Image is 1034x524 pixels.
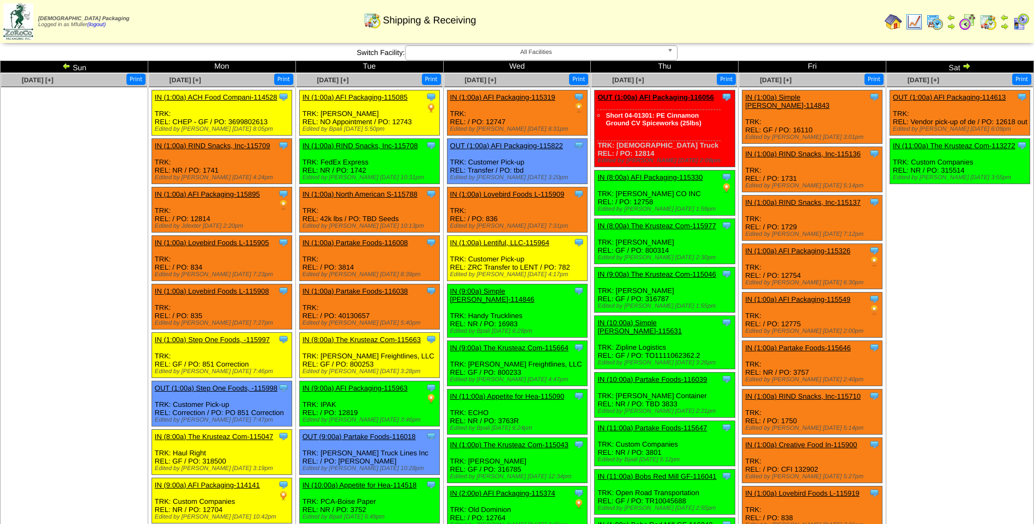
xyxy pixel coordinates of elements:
[426,237,437,248] img: Tooltip
[278,490,289,501] img: PO
[303,287,408,295] a: IN (1:00a) Partake Foods-116038
[893,142,1015,150] a: IN (11:00a) The Krusteaz Com-113272
[278,188,289,199] img: Tooltip
[908,76,939,84] a: [DATE] [+]
[155,174,292,181] div: Edited by [PERSON_NAME] [DATE] 4:24pm
[152,478,292,523] div: TRK: Custom Companies REL: NR / PO: 12704
[742,147,882,192] div: TRK: REL: / PO: 1731
[450,126,587,132] div: Edited by [PERSON_NAME] [DATE] 8:31pm
[886,61,1034,73] td: Sat
[410,46,663,59] span: All Facilities
[22,76,53,84] span: [DATE] [+]
[742,341,882,386] div: TRK: REL: NR / PO: 3757
[595,219,735,264] div: TRK: [PERSON_NAME] REL: GF / PO: 800314
[1012,13,1030,31] img: calendarcustomer.gif
[890,90,1030,136] div: TRK: REL: Vendor pick-up of de / PO: 12618 out
[278,237,289,248] img: Tooltip
[299,478,439,523] div: TRK: PCA-Boise Paper REL: NR / PO: 3752
[869,148,880,159] img: Tooltip
[573,498,584,509] img: PO
[597,424,707,432] a: IN (11:00a) Partake Foods-115647
[303,336,421,344] a: IN (8:00a) The Krusteaz Com-115663
[869,294,880,304] img: Tooltip
[905,13,923,31] img: line_graph.gif
[595,316,735,369] div: TRK: Zipline Logistics REL: GF / PO: TO1111062362.2
[155,336,270,344] a: IN (1:00a) Step One Foods, -115997
[299,284,439,330] div: TRK: REL: / PO: 40130657
[721,269,732,279] img: Tooltip
[303,239,408,247] a: IN (1:00a) Partake Foods-116008
[745,376,882,383] div: Edited by [PERSON_NAME] [DATE] 2:40pm
[155,481,260,489] a: IN (9:00a) AFI Packaging-114141
[721,92,732,102] img: Tooltip
[595,470,735,515] div: TRK: Open Road Transportation REL: GF / PO: TR10045688
[450,271,587,278] div: Edited by [PERSON_NAME] [DATE] 4:17pm
[869,304,880,315] img: PO
[742,293,882,338] div: TRK: REL: / PO: 12775
[721,374,732,385] img: Tooltip
[979,13,997,31] img: calendarinout.gif
[450,287,535,303] a: IN (9:00a) Simple [PERSON_NAME]-114846
[38,16,129,28] span: Logged in as Mfuller
[303,368,439,375] div: Edited by [PERSON_NAME] [DATE] 3:28pm
[303,432,416,441] a: OUT (9:00a) Partake Foods-116018
[742,90,882,144] div: TRK: REL: GF / PO: 16110
[38,16,129,22] span: [DEMOGRAPHIC_DATA] Packaging
[152,139,292,184] div: TRK: REL: NR / PO: 1741
[893,126,1030,132] div: Edited by [PERSON_NAME] [DATE] 6:09pm
[155,142,270,150] a: IN (1:00a) RIND Snacks, Inc-115709
[597,375,707,383] a: IN (10:00a) Partake Foods-116039
[597,254,734,261] div: Edited by [PERSON_NAME] [DATE] 2:30pm
[450,239,549,247] a: IN (1:00a) Lentiful, LLC-115964
[278,479,289,490] img: Tooltip
[152,333,292,378] div: TRK: REL: GF / PO: 851 Correction
[450,425,587,431] div: Edited by Bpali [DATE] 6:24pm
[155,271,292,278] div: Edited by [PERSON_NAME] [DATE] 7:23pm
[450,489,555,497] a: IN (2:00p) AFI Packaging-115374
[573,391,584,401] img: Tooltip
[303,126,439,132] div: Edited by Bpali [DATE] 5:50pm
[317,76,349,84] a: [DATE] [+]
[742,244,882,289] div: TRK: REL: / PO: 12754
[426,102,437,113] img: PO
[745,441,857,449] a: IN (1:00a) Creative Food In-115900
[155,465,292,472] div: Edited by [PERSON_NAME] [DATE] 3:19pm
[745,425,882,431] div: Edited by [PERSON_NAME] [DATE] 5:14pm
[443,61,591,73] td: Wed
[450,328,587,334] div: Edited by Bpali [DATE] 6:29pm
[595,170,735,216] div: TRK: [PERSON_NAME] CO INC REL: / PO: 12758
[447,236,587,281] div: TRK: Customer Pick-up REL: ZRC Transfer to LENT / PO: 782
[869,197,880,208] img: Tooltip
[447,187,587,233] div: TRK: REL: / PO: 836
[426,431,437,442] img: Tooltip
[745,182,882,189] div: Edited by [PERSON_NAME] [DATE] 5:14pm
[959,13,976,31] img: calendarblend.gif
[962,62,971,70] img: arrowright.gif
[573,92,584,102] img: Tooltip
[274,74,293,85] button: Print
[426,92,437,102] img: Tooltip
[947,22,956,31] img: arrowright.gif
[573,439,584,450] img: Tooltip
[450,93,555,101] a: IN (1:00a) AFI Packaging-115319
[742,196,882,241] div: TRK: REL: / PO: 1729
[447,90,587,136] div: TRK: REL: / PO: 12747
[1000,13,1009,22] img: arrowleft.gif
[303,271,439,278] div: Edited by [PERSON_NAME] [DATE] 8:39pm
[573,140,584,151] img: Tooltip
[303,320,439,326] div: Edited by [PERSON_NAME] [DATE] 5:40pm
[450,174,587,181] div: Edited by [PERSON_NAME] [DATE] 3:20pm
[595,267,735,313] div: TRK: [PERSON_NAME] REL: GF / PO: 316787
[450,190,565,198] a: IN (1:00a) Lovebird Foods L-115909
[745,392,861,400] a: IN (1:00a) RIND Snacks, Inc-115710
[303,384,408,392] a: IN (9:00a) AFI Packaging-115963
[893,174,1030,181] div: Edited by [PERSON_NAME] [DATE] 3:55pm
[573,285,584,296] img: Tooltip
[152,187,292,233] div: TRK: REL: / PO: 12814
[926,13,944,31] img: calendarprod.gif
[890,139,1030,184] div: TRK: Custom Companies REL: NR / PO: 315514
[155,93,277,101] a: IN (1:00a) ACH Food Compani-114528
[864,74,884,85] button: Print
